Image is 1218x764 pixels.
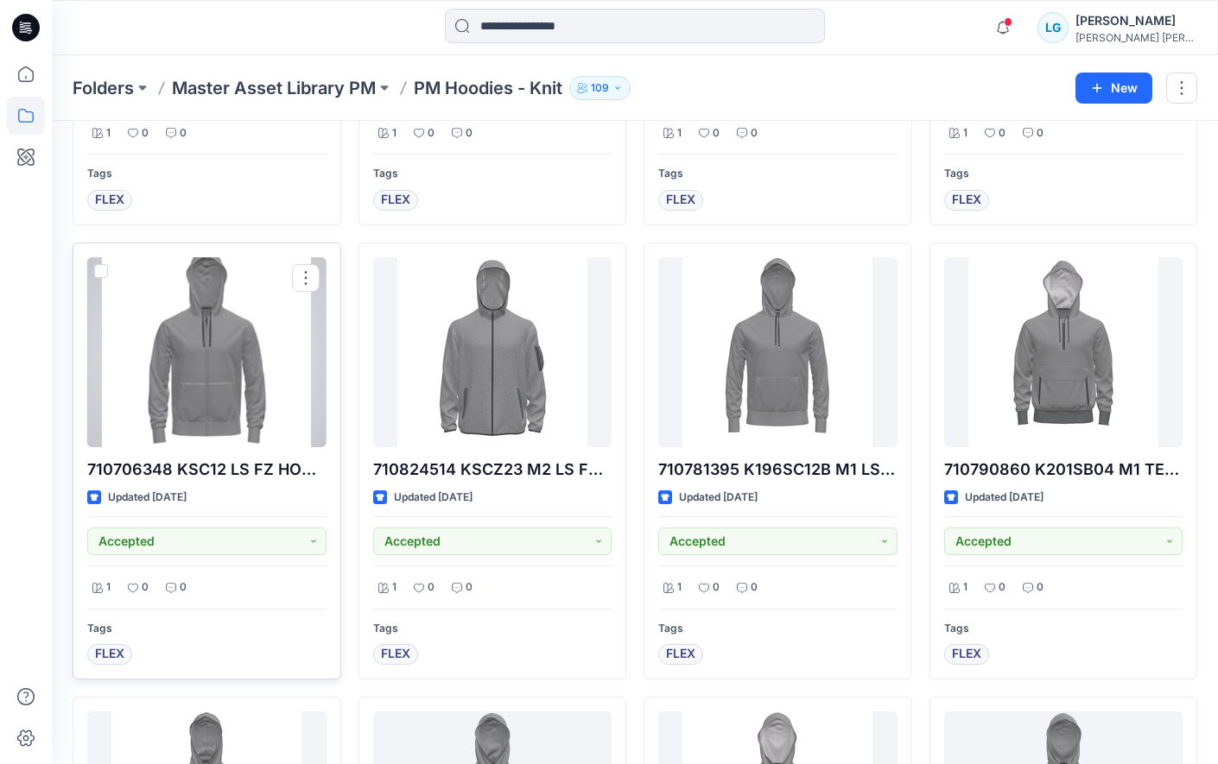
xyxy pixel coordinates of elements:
span: FLEX [95,644,124,665]
button: New [1075,73,1152,104]
span: FLEX [381,644,410,665]
p: 0 [466,124,473,142]
div: [PERSON_NAME] [1075,10,1196,31]
a: Folders [73,76,134,100]
span: FLEX [95,190,124,211]
p: 1 [392,124,396,142]
p: 0 [142,578,149,597]
p: 1 [677,578,682,597]
p: 1 [106,124,111,142]
p: Tags [373,620,612,638]
p: 0 [1037,578,1044,597]
a: 710781395 K196SC12B M1 LS PO HOOD SPA TERRY [658,257,898,447]
p: 0 [180,124,187,142]
p: Tags [87,165,327,183]
p: 710706348 KSC12 LS FZ HOOD SPA [PERSON_NAME] [87,458,327,482]
p: 710781395 K196SC12B M1 LS PO HOOD SPA [PERSON_NAME] [658,458,898,482]
p: 0 [142,124,149,142]
p: 710790860 K201SB04 M1 TEXTURED DBL KNIT PO HOOD [944,458,1183,482]
p: Tags [87,620,327,638]
p: Updated [DATE] [394,489,473,507]
span: FLEX [952,190,981,211]
p: 0 [713,124,720,142]
p: PM Hoodies - Knit [414,76,562,100]
p: Tags [658,620,898,638]
p: 0 [466,578,473,597]
p: 1 [677,124,682,142]
a: Master Asset Library PM [172,76,376,100]
p: 710824514 KSCZ23 M2 LS FZ HOOD SHERPA FLEECE [373,458,612,482]
p: 0 [751,578,758,597]
p: 0 [713,578,720,597]
p: 0 [1037,124,1044,142]
p: Updated [DATE] [965,489,1044,507]
p: 0 [428,578,435,597]
p: 0 [180,578,187,597]
p: Updated [DATE] [679,489,758,507]
p: Updated [DATE] [108,489,187,507]
p: 0 [428,124,435,142]
div: [PERSON_NAME] [PERSON_NAME] [1075,31,1196,44]
p: 109 [591,79,609,98]
button: 109 [569,76,631,100]
span: FLEX [666,644,695,665]
p: 0 [999,578,1005,597]
p: 0 [999,124,1005,142]
p: 1 [392,578,396,597]
p: Tags [373,165,612,183]
a: 710824514 KSCZ23 M2 LS FZ HOOD SHERPA FLEECE [373,257,612,447]
p: Tags [944,620,1183,638]
p: Tags [658,165,898,183]
p: 1 [963,124,967,142]
a: 710790860 K201SB04 M1 TEXTURED DBL KNIT PO HOOD [944,257,1183,447]
p: 1 [106,578,111,597]
span: FLEX [666,190,695,211]
p: Tags [944,165,1183,183]
a: 710706348 KSC12 LS FZ HOOD SPA TERRY [87,257,327,447]
p: 0 [751,124,758,142]
span: FLEX [381,190,410,211]
span: FLEX [952,644,981,665]
div: LG [1037,12,1069,43]
p: 1 [963,578,967,597]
